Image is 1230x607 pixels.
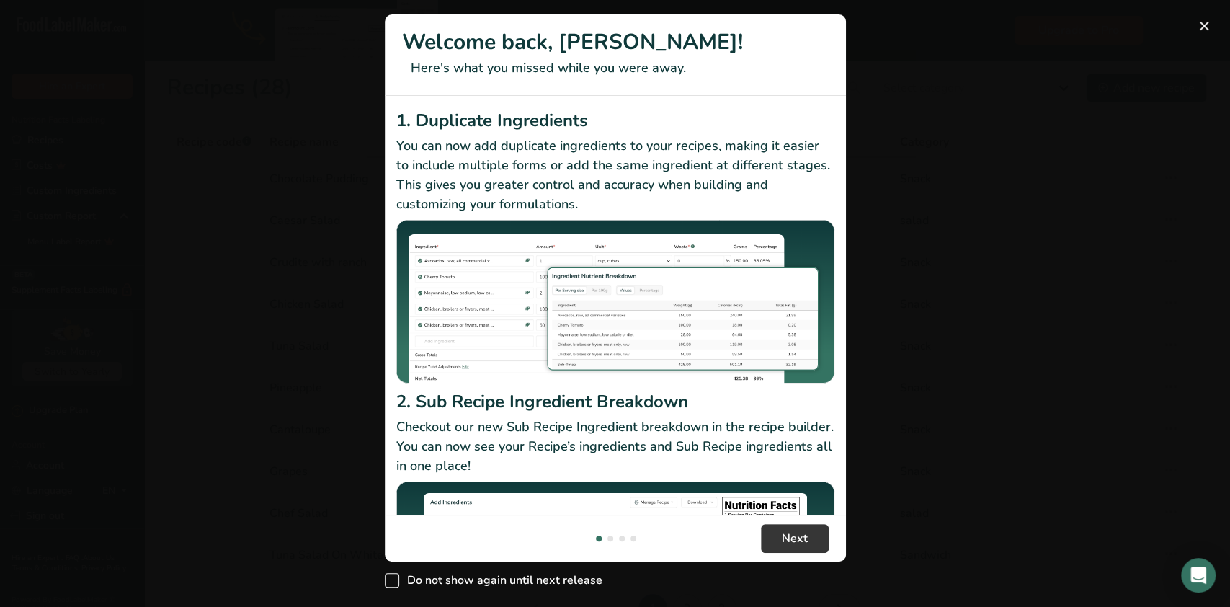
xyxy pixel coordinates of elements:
button: Next [761,524,829,553]
h2: 2. Sub Recipe Ingredient Breakdown [396,389,834,415]
span: Next [782,530,808,547]
div: Open Intercom Messenger [1181,558,1216,593]
p: Checkout our new Sub Recipe Ingredient breakdown in the recipe builder. You can now see your Reci... [396,417,834,476]
h1: Welcome back, [PERSON_NAME]! [402,26,829,58]
p: You can now add duplicate ingredients to your recipes, making it easier to include multiple forms... [396,136,834,214]
h2: 1. Duplicate Ingredients [396,107,834,133]
p: Here's what you missed while you were away. [402,58,829,78]
img: Duplicate Ingredients [396,220,834,384]
span: Do not show again until next release [399,573,602,588]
